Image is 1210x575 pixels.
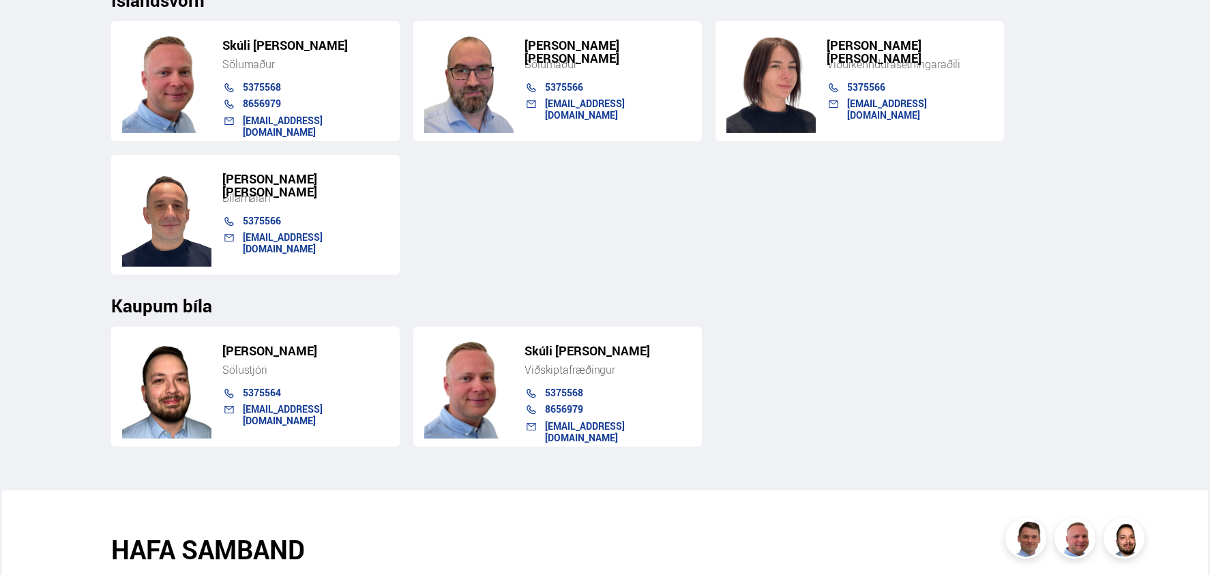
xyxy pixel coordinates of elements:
a: [EMAIL_ADDRESS][DOMAIN_NAME] [243,231,323,254]
div: Sölumaður [222,57,389,71]
h5: [PERSON_NAME] [PERSON_NAME] [827,39,993,65]
a: [EMAIL_ADDRESS][DOMAIN_NAME] [243,402,323,426]
span: Viðskiptafræðingur [525,362,615,377]
a: 5375566 [847,80,885,93]
img: nhp88E3Fdnt1Opn2.png [122,336,211,439]
a: 5375564 [243,386,281,399]
img: ThLCHD1ibKRlcbQs.png [122,164,211,267]
div: Sölumaður [525,57,691,71]
h5: Skúli [PERSON_NAME] [525,344,691,357]
img: CUI0EpVRoxd7ahH3.webp [424,30,514,133]
a: [EMAIL_ADDRESS][DOMAIN_NAME] [243,114,323,138]
a: 5375568 [243,80,281,93]
a: 8656979 [545,402,583,415]
a: [EMAIL_ADDRESS][DOMAIN_NAME] [545,97,625,121]
img: m7PZdWzYfFvz2vuk.png [424,336,514,439]
div: Sölustjóri [222,363,389,377]
span: ásetningaraðili [890,57,961,72]
h5: [PERSON_NAME] [PERSON_NAME] [525,39,691,65]
img: m7PZdWzYfFvz2vuk.png [122,30,211,133]
img: FbJEzSuNWCJXmdc-.webp [1007,520,1048,561]
a: 5375566 [243,214,281,227]
a: 8656979 [243,97,281,110]
img: nhp88E3Fdnt1Opn2.png [1106,520,1147,561]
a: 5375566 [545,80,583,93]
h3: Kaupum bíla [111,295,1099,316]
div: Bílamálari [222,191,389,205]
img: TiAwD7vhpwHUHg8j.png [726,30,816,133]
h2: HAFA SAMBAND [111,534,677,565]
h5: Skúli [PERSON_NAME] [222,39,389,52]
a: [EMAIL_ADDRESS][DOMAIN_NAME] [545,419,625,443]
div: Viðurkenndur [827,57,993,71]
h5: [PERSON_NAME] [PERSON_NAME] [222,173,389,198]
a: [EMAIL_ADDRESS][DOMAIN_NAME] [847,97,927,121]
h5: [PERSON_NAME] [222,344,389,357]
a: 5375568 [545,386,583,399]
img: siFngHWaQ9KaOqBr.png [1057,520,1097,561]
